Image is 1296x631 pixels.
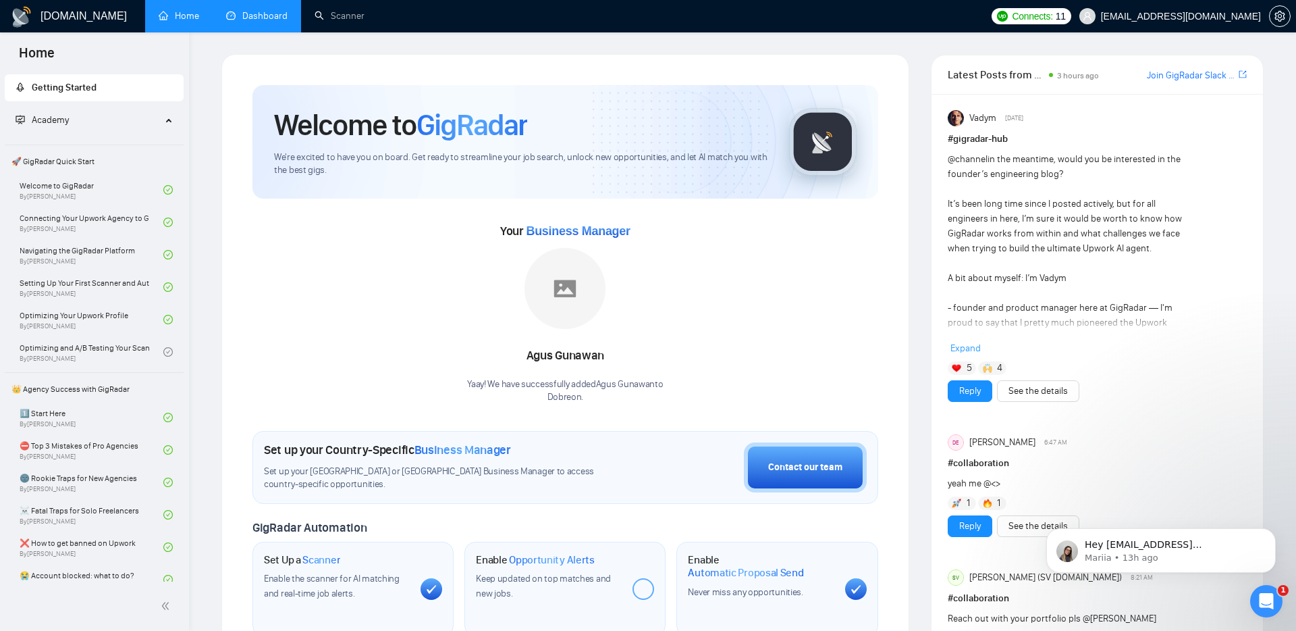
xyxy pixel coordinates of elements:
img: placeholder.png [524,248,605,329]
iframe: Intercom live chat [1250,585,1282,617]
span: 5 [967,361,972,375]
span: check-circle [163,315,173,324]
span: 6:47 AM [1044,436,1067,449]
span: Vadym [969,111,996,126]
a: Optimizing and A/B Testing Your Scanner for Better ResultsBy[PERSON_NAME] [20,337,163,367]
span: 4 [997,361,1002,375]
div: Reach out with your portfolio pls @[PERSON_NAME] [948,611,1187,626]
div: in the meantime, would you be interested in the founder’s engineering blog? It’s been long time s... [948,152,1187,538]
img: Vadym [948,110,964,126]
a: Setting Up Your First Scanner and Auto-BidderBy[PERSON_NAME] [20,272,163,302]
span: Latest Posts from the GigRadar Community [948,66,1046,83]
h1: Enable [476,553,595,567]
span: check-circle [163,510,173,520]
a: See the details [1008,384,1068,399]
span: user [1083,11,1092,21]
span: Business Manager [414,443,511,457]
span: check-circle [163,478,173,487]
span: Connects: [1012,9,1052,24]
img: 🔥 [983,499,992,508]
span: 1 [997,497,1000,510]
h1: Enable [688,553,834,580]
span: Getting Started [32,82,97,93]
span: Home [8,43,65,72]
span: check-circle [163,185,173,195]
span: setting [1270,11,1290,22]
span: export [1239,69,1247,80]
div: Contact our team [768,460,842,475]
a: Join GigRadar Slack Community [1147,68,1236,83]
span: Business Manager [526,224,630,238]
a: Reply [959,519,981,534]
span: [DATE] [1005,112,1023,124]
div: DE [948,435,963,450]
button: Contact our team [744,443,867,493]
a: Reply [959,384,981,399]
p: Dobreon . [467,391,663,404]
span: GigRadar [416,107,527,143]
h1: Welcome to [274,107,527,143]
span: check-circle [163,575,173,584]
div: yeah me @<> [948,476,1187,491]
button: Reply [948,380,992,402]
span: Enable the scanner for AI matching and real-time job alerts. [264,573,400,599]
span: check-circle [163,250,173,259]
button: setting [1269,5,1291,27]
button: See the details [997,380,1079,402]
span: [PERSON_NAME] [969,435,1035,450]
span: check-circle [163,413,173,422]
span: check-circle [163,218,173,227]
img: 🚀 [952,499,961,508]
span: [PERSON_NAME] (SV [DOMAIN_NAME]) [969,570,1122,585]
button: See the details [997,515,1079,537]
a: 1️⃣ Start HereBy[PERSON_NAME] [20,403,163,432]
img: gigradar-logo.png [789,108,857,176]
img: upwork-logo.png [997,11,1008,22]
span: check-circle [163,282,173,292]
h1: Set up your Country-Specific [264,443,511,457]
p: Message from Mariia, sent 13h ago [59,52,233,64]
span: Keep updated on top matches and new jobs. [476,573,611,599]
span: 1 [967,497,970,510]
span: Academy [16,114,69,126]
span: Academy [32,114,69,126]
h1: # collaboration [948,591,1247,606]
a: Welcome to GigRadarBy[PERSON_NAME] [20,175,163,205]
img: 🙌 [983,363,992,373]
span: Expand [950,343,981,354]
a: Optimizing Your Upwork ProfileBy[PERSON_NAME] [20,305,163,334]
span: double-left [161,599,174,613]
a: 😭 Account blocked: what to do? [20,565,163,595]
span: rocket [16,82,25,92]
span: 🚀 GigRadar Quick Start [6,148,182,175]
a: setting [1269,11,1291,22]
h1: # gigradar-hub [948,132,1247,147]
a: 🌚 Rookie Traps for New AgenciesBy[PERSON_NAME] [20,468,163,497]
span: Automatic Proposal Send [688,566,803,580]
a: dashboardDashboard [226,10,288,22]
img: logo [11,6,32,28]
span: 3 hours ago [1057,71,1099,80]
span: Hey [EMAIL_ADDRESS][DOMAIN_NAME], Looks like your Upwork agency Dobreon ran out of connects. We r... [59,39,227,224]
a: homeHome [159,10,199,22]
a: ⛔ Top 3 Mistakes of Pro AgenciesBy[PERSON_NAME] [20,435,163,465]
span: Opportunity Alerts [509,553,595,567]
span: check-circle [163,445,173,455]
li: Getting Started [5,74,184,101]
span: Your [500,224,630,238]
a: See the details [1008,519,1068,534]
span: check-circle [163,347,173,357]
div: Yaay! We have successfully added Agus Gunawan to [467,378,663,404]
span: 1 [1278,585,1289,596]
a: Navigating the GigRadar PlatformBy[PERSON_NAME] [20,240,163,270]
span: check-circle [163,542,173,552]
span: Set up your [GEOGRAPHIC_DATA] or [GEOGRAPHIC_DATA] Business Manager to access country-specific op... [264,465,626,491]
a: searchScanner [315,10,364,22]
h1: # collaboration [948,456,1247,471]
span: GigRadar Automation [252,520,367,535]
span: 11 [1056,9,1066,24]
iframe: Intercom notifications message [1026,500,1296,595]
a: ❌ How to get banned on UpworkBy[PERSON_NAME] [20,532,163,562]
